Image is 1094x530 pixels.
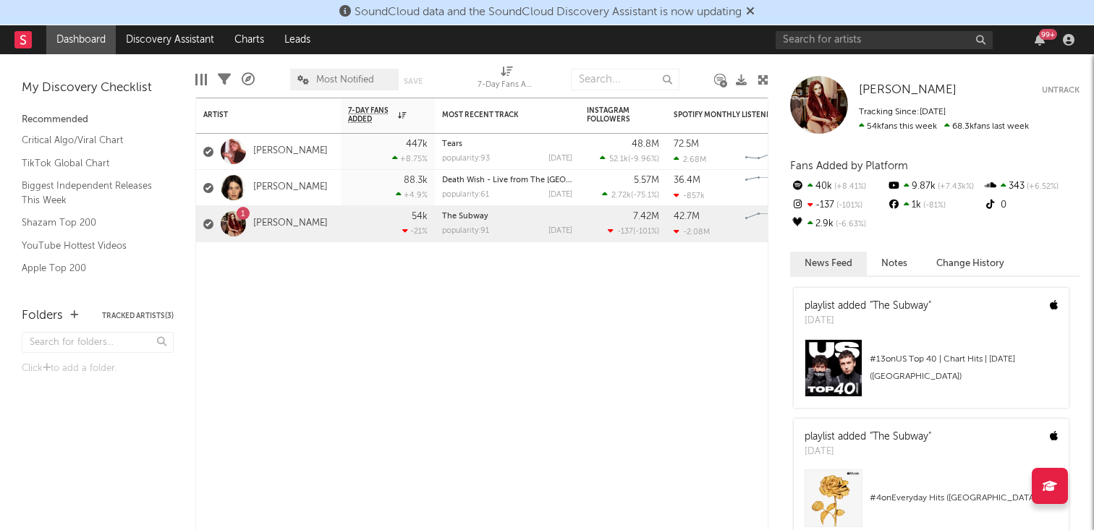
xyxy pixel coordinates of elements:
div: Spotify Monthly Listeners [674,111,782,119]
div: [DATE] [548,227,572,235]
div: [DATE] [548,191,572,199]
button: 99+ [1035,34,1045,46]
a: Charts [224,25,274,54]
div: 36.4M [674,176,700,185]
a: YouTube Hottest Videos [22,238,159,254]
button: Untrack [1042,83,1080,98]
svg: Chart title [739,134,804,170]
a: Death Wish - Live from The [GEOGRAPHIC_DATA] [442,176,629,184]
div: ( ) [608,226,659,236]
div: 7-Day Fans Added (7-Day Fans Added) [478,77,535,94]
span: -6.63 % [834,221,866,228]
a: [PERSON_NAME] [253,218,328,230]
div: 54k [412,212,428,221]
div: Filters [218,61,231,98]
div: Folders [22,307,63,325]
a: Tears [442,140,462,148]
div: Instagram Followers [587,106,637,124]
div: 2.68M [674,155,706,164]
div: popularity: 93 [442,155,490,163]
span: 54k fans this week [859,122,937,131]
svg: Chart title [739,206,804,242]
div: playlist added [805,299,931,314]
a: Dashboard [46,25,116,54]
span: +6.52 % [1025,183,1059,191]
div: popularity: 61 [442,191,489,199]
button: Tracked Artists(3) [102,312,174,320]
div: -857k [674,191,705,200]
div: 99 + [1039,29,1057,40]
div: 48.8M [632,140,659,149]
button: News Feed [790,252,867,275]
div: 0 [983,196,1080,215]
div: +4.9 % [396,190,428,200]
button: Notes [867,252,922,275]
a: "The Subway" [870,432,931,442]
div: Tears [442,140,572,148]
div: popularity: 91 [442,227,489,235]
span: Most Notified [316,75,374,85]
a: Biggest Independent Releases This Week [22,178,159,208]
a: The Subway [442,213,488,221]
a: [PERSON_NAME] [859,83,957,98]
span: Dismiss [746,7,755,18]
div: A&R Pipeline [242,61,255,98]
div: 7-Day Fans Added (7-Day Fans Added) [478,61,535,98]
div: 343 [983,177,1080,196]
a: [PERSON_NAME] [253,145,328,158]
a: Shazam Top 200 [22,215,159,231]
input: Search for folders... [22,332,174,353]
div: 5.57M [634,176,659,185]
span: 2.72k [611,192,631,200]
div: [DATE] [805,445,931,459]
span: 7-Day Fans Added [348,106,394,124]
div: Artist [203,111,312,119]
span: +7.43k % [936,183,974,191]
a: Discovery Assistant [116,25,224,54]
div: 2.9k [790,215,886,234]
a: TikTok Global Chart [22,155,159,171]
div: -21 % [402,226,428,236]
div: Death Wish - Live from The O2 Arena [442,176,572,184]
span: 68.3k fans last week [859,122,1029,131]
a: Apple Top 200 [22,260,159,276]
span: [PERSON_NAME] [859,84,957,96]
div: 447k [406,140,428,149]
div: [DATE] [548,155,572,163]
input: Search... [571,69,679,90]
div: 88.3k [404,176,428,185]
div: My Discovery Checklist [22,80,174,97]
a: Critical Algo/Viral Chart [22,132,159,148]
span: SoundCloud data and the SoundCloud Discovery Assistant is now updating [355,7,742,18]
span: 52.1k [609,155,628,163]
div: # 13 on US Top 40 | Chart Hits | [DATE] ([GEOGRAPHIC_DATA]) [870,351,1058,385]
button: Change History [922,252,1019,275]
span: Tracking Since: [DATE] [859,108,946,116]
div: # 4 on Everyday Hits ([GEOGRAPHIC_DATA]) [870,490,1058,507]
div: Most Recent Track [442,111,551,119]
button: Save [404,77,423,85]
a: "The Subway" [870,301,931,311]
span: -101 % [635,228,657,236]
div: +8.75 % [392,154,428,163]
div: 9.87k [886,177,983,196]
div: The Subway [442,213,572,221]
div: -137 [790,196,886,215]
div: ( ) [600,154,659,163]
div: 7.42M [633,212,659,221]
span: -137 [617,228,633,236]
div: Edit Columns [195,61,207,98]
div: 72.5M [674,140,699,149]
input: Search for artists [776,31,993,49]
a: [PERSON_NAME] [253,181,328,194]
div: 1k [886,196,983,215]
div: [DATE] [805,314,931,328]
span: -81 % [921,202,946,210]
a: #13onUS Top 40 | Chart Hits | [DATE] ([GEOGRAPHIC_DATA]) [794,339,1069,408]
svg: Chart title [739,170,804,206]
span: -75.1 % [633,192,657,200]
span: -9.96 % [630,155,657,163]
div: -2.08M [674,227,710,236]
span: +8.41 % [832,183,866,191]
div: playlist added [805,429,931,445]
